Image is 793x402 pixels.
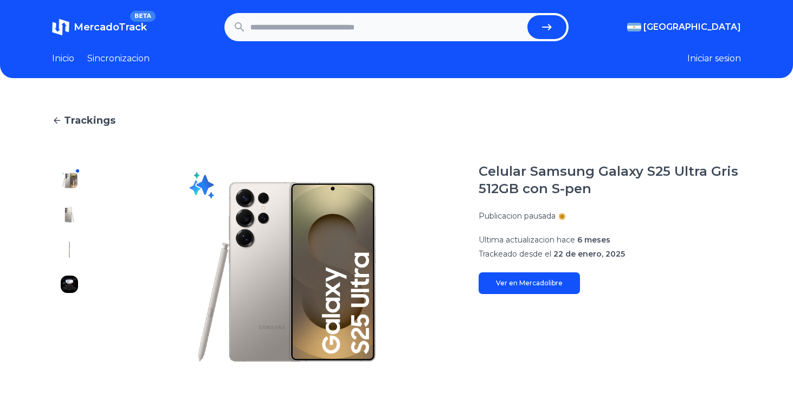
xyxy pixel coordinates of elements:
span: Trackings [64,113,115,128]
img: Celular Samsung Galaxy S25 Ultra Gris 512GB con S-pen [61,206,78,224]
a: MercadoTrackBETA [52,18,147,36]
span: 22 de enero, 2025 [553,249,625,259]
a: Ver en Mercadolibre [479,272,580,294]
span: Ultima actualizacion hace [479,235,575,245]
img: Celular Samsung Galaxy S25 Ultra Gris 512GB con S-pen [61,310,78,328]
a: Inicio [52,52,74,65]
span: BETA [130,11,156,22]
span: MercadoTrack [74,21,147,33]
a: Sincronizacion [87,52,150,65]
button: [GEOGRAPHIC_DATA] [627,21,741,34]
span: [GEOGRAPHIC_DATA] [643,21,741,34]
img: Celular Samsung Galaxy S25 Ultra Gris 512GB con S-pen [61,241,78,258]
img: Celular Samsung Galaxy S25 Ultra Gris 512GB con S-pen [108,163,457,371]
a: Trackings [52,113,741,128]
img: Celular Samsung Galaxy S25 Ultra Gris 512GB con S-pen [61,276,78,293]
img: Celular Samsung Galaxy S25 Ultra Gris 512GB con S-pen [61,345,78,362]
h1: Celular Samsung Galaxy S25 Ultra Gris 512GB con S-pen [479,163,741,197]
span: 6 meses [577,235,610,245]
span: Trackeado desde el [479,249,551,259]
img: Argentina [627,23,641,31]
img: Celular Samsung Galaxy S25 Ultra Gris 512GB con S-pen [61,171,78,189]
img: MercadoTrack [52,18,69,36]
button: Iniciar sesion [687,52,741,65]
p: Publicacion pausada [479,210,556,221]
